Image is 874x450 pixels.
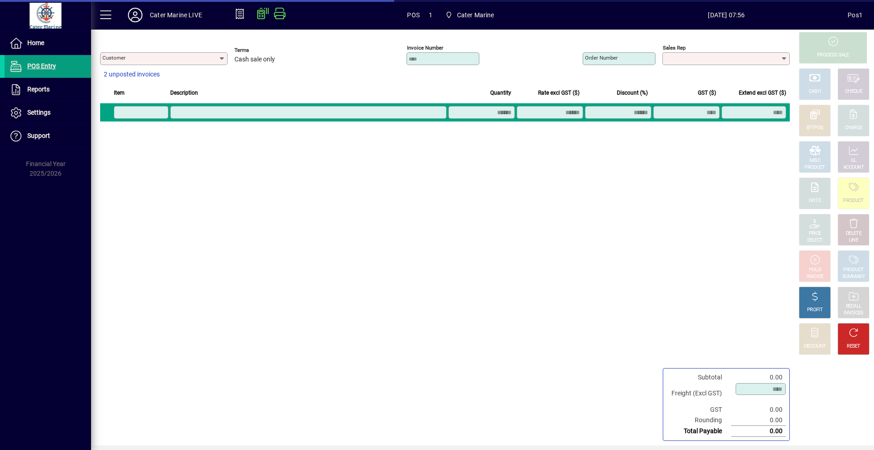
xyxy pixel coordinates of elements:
a: Support [5,125,91,147]
div: ACCOUNT [843,164,864,171]
a: Settings [5,101,91,124]
div: PRODUCT [843,197,864,204]
div: PRODUCT [843,267,864,273]
mat-label: Sales rep [663,45,686,51]
span: POS Entry [27,62,56,70]
mat-label: Invoice number [407,45,443,51]
span: Cash sale only [234,56,275,63]
div: RECALL [846,303,862,310]
button: Profile [121,7,150,23]
div: SUMMARY [842,273,865,280]
button: 2 unposted invoices [100,66,163,83]
mat-label: Customer [102,55,126,61]
td: 0.00 [731,372,786,383]
span: Item [114,88,125,98]
div: GL [851,157,857,164]
div: PROCESS SALE [817,52,849,59]
span: Cater Marine [457,8,494,22]
td: 0.00 [731,415,786,426]
td: Total Payable [667,426,731,437]
a: Home [5,32,91,55]
td: Subtotal [667,372,731,383]
div: CASH [809,88,821,95]
div: RESET [847,343,860,350]
a: Reports [5,78,91,101]
span: Home [27,39,44,46]
span: Discount (%) [617,88,648,98]
div: PRODUCT [804,164,825,171]
div: NOTE [809,197,821,204]
span: Reports [27,86,50,93]
td: GST [667,404,731,415]
div: INVOICES [844,310,863,317]
td: 0.00 [731,426,786,437]
span: Rate excl GST ($) [538,88,579,98]
span: [DATE] 07:56 [605,8,848,22]
span: Cater Marine [442,7,498,23]
span: 2 unposted invoices [104,70,160,79]
div: Cater Marine LIVE [150,8,202,22]
mat-label: Order number [585,55,618,61]
div: MISC [809,157,820,164]
div: DELETE [846,230,861,237]
div: Pos1 [848,8,863,22]
div: CHARGE [845,125,863,131]
span: Settings [27,109,51,116]
span: Description [170,88,198,98]
div: SELECT [807,237,823,244]
div: HOLD [809,267,821,273]
div: INVOICE [806,273,823,280]
span: 1 [429,8,432,22]
span: GST ($) [698,88,716,98]
div: EFTPOS [807,125,823,131]
div: PRICE [809,230,821,237]
span: Terms [234,47,289,53]
td: Freight (Excl GST) [667,383,731,404]
span: POS [407,8,420,22]
div: DISCOUNT [804,343,826,350]
span: Extend excl GST ($) [739,88,786,98]
td: 0.00 [731,404,786,415]
div: CHEQUE [845,88,862,95]
div: LINE [849,237,858,244]
span: Support [27,132,50,139]
td: Rounding [667,415,731,426]
div: PROFIT [807,307,823,313]
span: Quantity [490,88,511,98]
